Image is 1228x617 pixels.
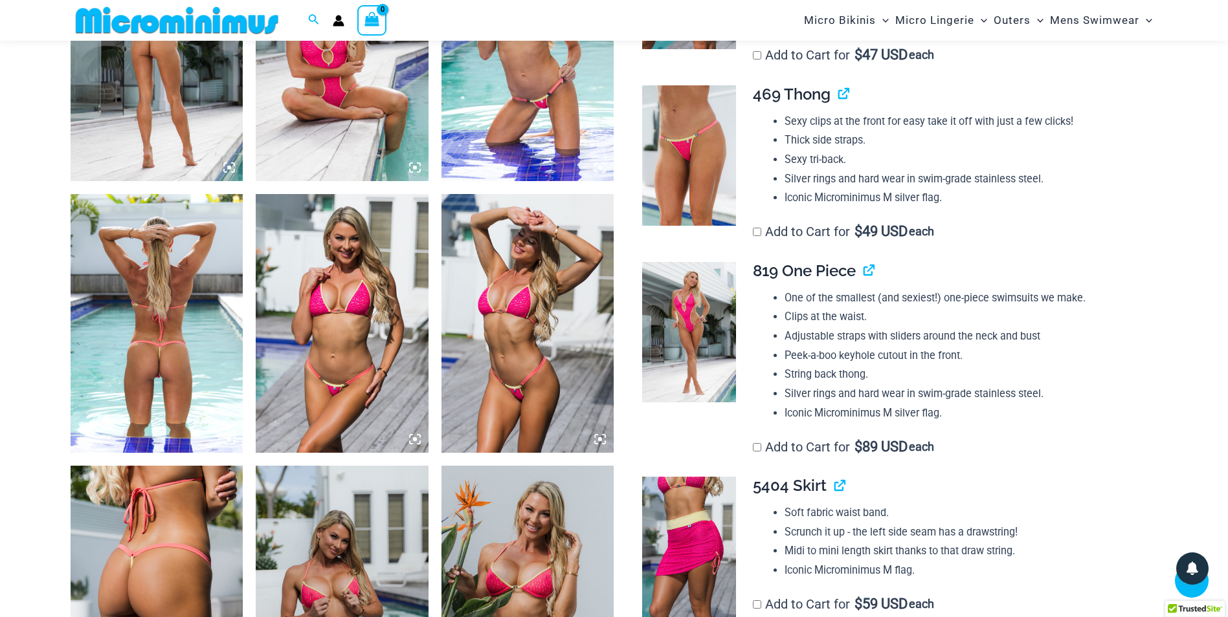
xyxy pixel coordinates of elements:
[854,598,908,611] span: 59 USD
[753,47,934,63] label: Add to Cart for
[753,600,761,609] input: Add to Cart for$59 USD each
[785,131,1147,150] li: Thick side straps.
[895,4,974,37] span: Micro Lingerie
[753,51,761,60] input: Add to Cart for$47 USD each
[1050,4,1139,37] span: Mens Swimwear
[1031,4,1044,37] span: Menu Toggle
[785,404,1147,423] li: Iconic Microminimus M silver flag.
[994,4,1031,37] span: Outers
[909,440,934,453] span: each
[753,85,831,103] span: 469 Thong
[441,194,614,453] img: Bubble Mesh Highlight Pink 309 Top 421 Micro
[333,15,344,27] a: Account icon link
[785,384,1147,404] li: Silver rings and hard wear in swim-grade stainless steel.
[753,261,856,280] span: 819 One Piece
[256,194,429,453] img: Bubble Mesh Highlight Pink 309 Top 421 Micro
[854,440,908,453] span: 89 USD
[854,438,862,455] span: $
[753,228,761,236] input: Add to Cart for$49 USD each
[753,439,934,455] label: Add to Cart for
[642,262,736,403] img: Bubble Mesh Highlight Pink 819 One Piece
[854,596,862,612] span: $
[785,327,1147,346] li: Adjustable straps with sliders around the neck and bust
[974,4,987,37] span: Menu Toggle
[801,4,892,37] a: Micro BikinisMenu ToggleMenu Toggle
[785,523,1147,542] li: Scrunch it up - the left side seam has a drawstring!
[909,225,934,238] span: each
[1047,4,1155,37] a: Mens SwimwearMenu ToggleMenu Toggle
[909,598,934,611] span: each
[804,4,876,37] span: Micro Bikinis
[753,443,761,451] input: Add to Cart for$89 USD each
[854,49,908,61] span: 47 USD
[785,188,1147,208] li: Iconic Microminimus M silver flag.
[909,49,934,61] span: each
[854,47,862,63] span: $
[753,476,827,495] span: 5404 Skirt
[785,307,1147,327] li: Clips at the waist.
[854,225,908,238] span: 49 USD
[785,346,1147,365] li: Peek-a-boo keyhole cutout in the front.
[71,6,284,35] img: MM SHOP LOGO FLAT
[785,288,1147,308] li: One of the smallest (and sexiest!) one-piece swimsuits we make.
[876,4,889,37] span: Menu Toggle
[990,4,1047,37] a: OutersMenu ToggleMenu Toggle
[892,4,990,37] a: Micro LingerieMenu ToggleMenu Toggle
[799,2,1158,39] nav: Site Navigation
[308,12,320,28] a: Search icon link
[785,150,1147,169] li: Sexy tri-back.
[753,596,934,612] label: Add to Cart for
[1139,4,1152,37] span: Menu Toggle
[785,365,1147,384] li: String back thong.
[642,85,736,226] img: Bubble Mesh Highlight Pink 469 Thong
[785,169,1147,189] li: Silver rings and hard wear in swim-grade stainless steel.
[785,541,1147,561] li: Midi to mini length skirt thanks to that draw string.
[71,194,243,453] img: Bubble Mesh Highlight Pink 323 Top 421 Micro
[854,223,862,239] span: $
[785,112,1147,131] li: Sexy clips at the front for easy take it off with just a few clicks!
[753,224,934,239] label: Add to Cart for
[785,503,1147,523] li: Soft fabric waist band.
[785,561,1147,580] li: Iconic Microminimus M flag.
[357,5,387,35] a: View Shopping Cart, empty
